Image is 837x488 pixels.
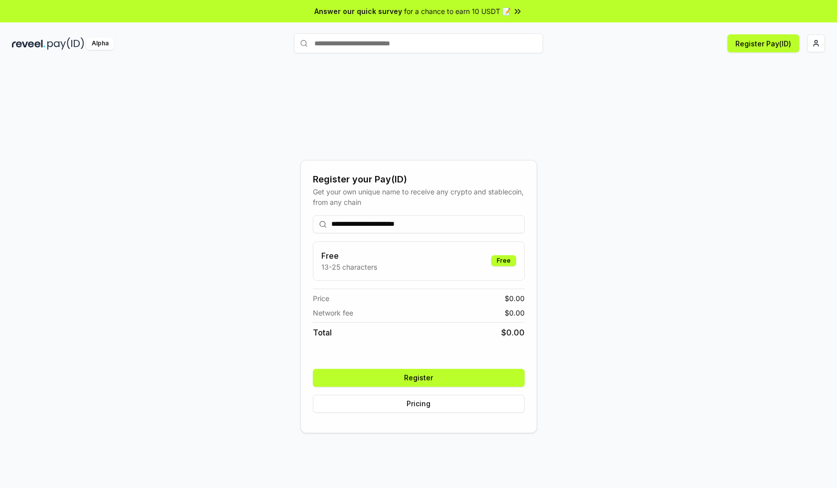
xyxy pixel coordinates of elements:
h3: Free [321,250,377,262]
img: pay_id [47,37,84,50]
div: Register your Pay(ID) [313,172,525,186]
span: Answer our quick survey [314,6,402,16]
button: Register [313,369,525,387]
span: $ 0.00 [505,293,525,304]
span: $ 0.00 [501,326,525,338]
span: for a chance to earn 10 USDT 📝 [404,6,511,16]
button: Pricing [313,395,525,413]
p: 13-25 characters [321,262,377,272]
span: Price [313,293,329,304]
div: Free [491,255,516,266]
button: Register Pay(ID) [727,34,799,52]
span: Total [313,326,332,338]
div: Get your own unique name to receive any crypto and stablecoin, from any chain [313,186,525,207]
span: Network fee [313,308,353,318]
div: Alpha [86,37,114,50]
img: reveel_dark [12,37,45,50]
span: $ 0.00 [505,308,525,318]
